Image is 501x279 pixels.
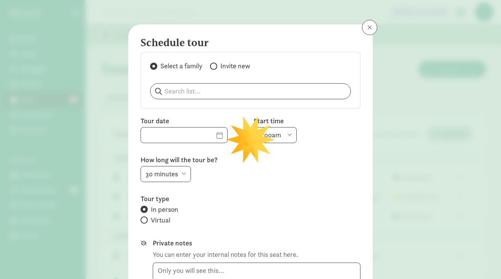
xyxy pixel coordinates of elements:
[141,116,247,126] label: Tour date
[141,155,360,164] label: How long will the tour be?
[151,205,178,214] span: In person
[151,216,170,225] span: Virtual
[220,61,250,71] span: Invite new
[153,249,298,260] div: You can enter your internal notes for this seat here.
[160,61,202,71] span: Select a family
[150,84,351,99] input: Search list...
[254,116,360,126] label: Start time
[141,194,360,203] label: Tour type
[463,242,501,279] iframe: Chat Widget
[153,239,360,248] label: Private notes
[141,37,354,49] h4: Schedule tour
